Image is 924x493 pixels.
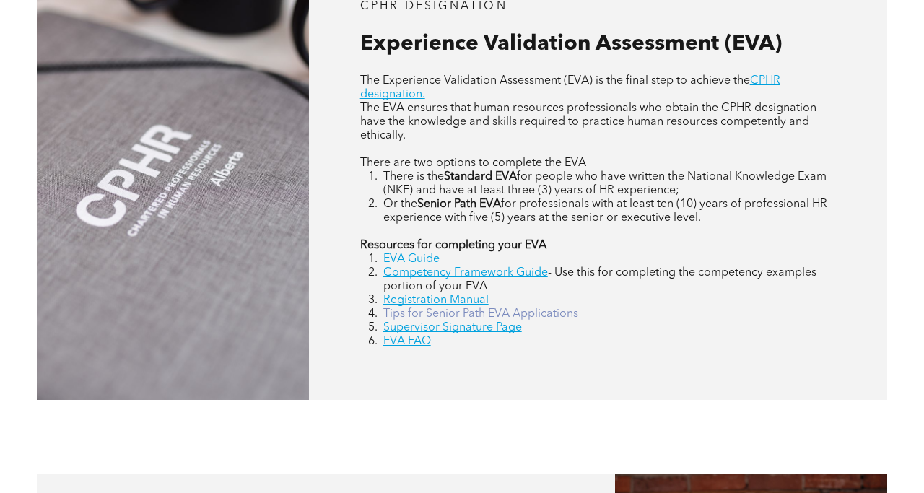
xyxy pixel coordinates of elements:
span: Experience Validation Assessment (EVA) [360,33,782,55]
span: for professionals with at least ten (10) years of professional HR experience with five (5) years ... [383,198,827,224]
strong: Standard EVA [444,171,517,183]
span: Or the [383,198,417,210]
a: EVA FAQ [383,336,431,347]
span: for people who have written the National Knowledge Exam (NKE) and have at least three (3) years o... [383,171,827,196]
strong: Senior Path EVA [417,198,501,210]
a: Registration Manual [383,295,489,306]
span: - Use this for completing the competency examples portion of your EVA [383,267,816,292]
span: CPHR DESIGNATION [360,1,507,12]
a: Tips for Senior Path EVA Applications [383,308,578,320]
strong: Resources for completing your EVA [360,240,546,251]
span: The Experience Validation Assessment (EVA) is the final step to achieve the [360,75,750,87]
a: Supervisor Signature Page [383,322,522,333]
span: There is the [383,171,444,183]
span: The EVA ensures that human resources professionals who obtain the CPHR designation have the knowl... [360,102,816,141]
a: CPHR designation. [360,75,780,100]
span: There are two options to complete the EVA [360,157,586,169]
a: Competency Framework Guide [383,267,548,279]
a: EVA Guide [383,253,440,265]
